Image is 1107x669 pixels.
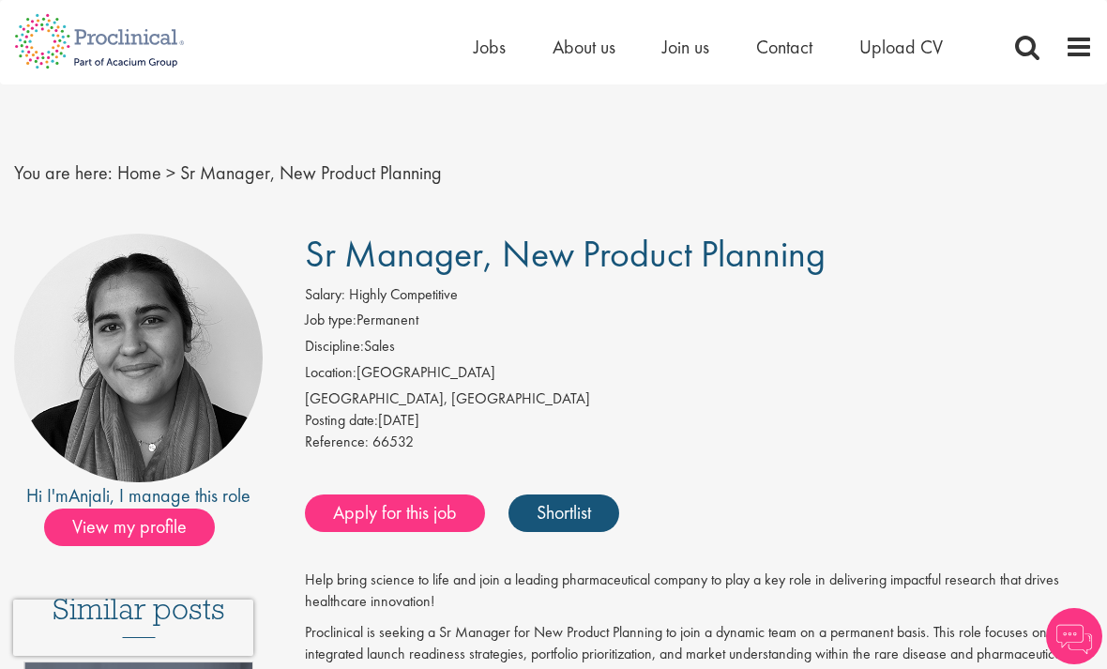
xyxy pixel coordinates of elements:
[68,483,110,508] a: Anjali
[662,35,709,59] a: Join us
[180,160,442,185] span: Sr Manager, New Product Planning
[305,410,378,430] span: Posting date:
[474,35,506,59] a: Jobs
[44,512,234,537] a: View my profile
[305,284,345,306] label: Salary:
[508,494,619,532] a: Shortlist
[14,234,263,482] img: imeage of recruiter Anjali Parbhu
[53,593,225,638] h3: Similar posts
[166,160,175,185] span: >
[859,35,943,59] a: Upload CV
[305,230,826,278] span: Sr Manager, New Product Planning
[14,482,263,509] div: Hi I'm , I manage this role
[305,432,369,453] label: Reference:
[305,362,1093,388] li: [GEOGRAPHIC_DATA]
[305,310,356,331] label: Job type:
[305,410,1093,432] div: [DATE]
[305,388,1093,410] div: [GEOGRAPHIC_DATA], [GEOGRAPHIC_DATA]
[14,160,113,185] span: You are here:
[553,35,615,59] a: About us
[349,284,458,304] span: Highly Competitive
[305,336,1093,362] li: Sales
[756,35,812,59] a: Contact
[305,494,485,532] a: Apply for this job
[372,432,414,451] span: 66532
[305,336,364,357] label: Discipline:
[305,570,1093,613] p: Help bring science to life and join a leading pharmaceutical company to play a key role in delive...
[117,160,161,185] a: breadcrumb link
[1046,608,1102,664] img: Chatbot
[305,310,1093,336] li: Permanent
[305,362,356,384] label: Location:
[44,509,215,546] span: View my profile
[13,600,253,656] iframe: reCAPTCHA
